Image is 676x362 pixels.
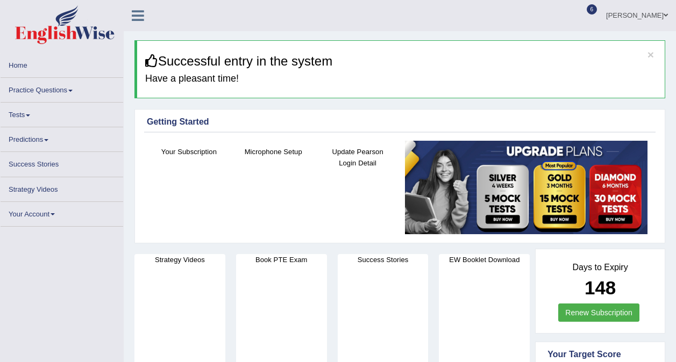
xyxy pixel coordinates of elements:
b: 148 [585,277,616,298]
h4: Have a pleasant time! [145,74,657,84]
h4: EW Booklet Download [439,254,530,265]
h3: Successful entry in the system [145,54,657,68]
a: Success Stories [1,152,123,173]
a: Practice Questions [1,78,123,99]
h4: Microphone Setup [237,146,310,157]
div: Your Target Score [547,348,653,361]
a: Your Account [1,202,123,223]
a: Home [1,53,123,74]
div: Getting Started [147,115,653,128]
a: Predictions [1,127,123,148]
button: × [647,49,654,60]
a: Tests [1,103,123,124]
img: small5.jpg [405,141,647,234]
a: Renew Subscription [558,303,639,322]
h4: Strategy Videos [134,254,225,265]
h4: Success Stories [338,254,429,265]
h4: Book PTE Exam [236,254,327,265]
h4: Update Pearson Login Detail [321,146,395,169]
h4: Your Subscription [152,146,226,157]
span: 6 [587,4,597,15]
h4: Days to Expiry [547,263,653,272]
a: Strategy Videos [1,177,123,198]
